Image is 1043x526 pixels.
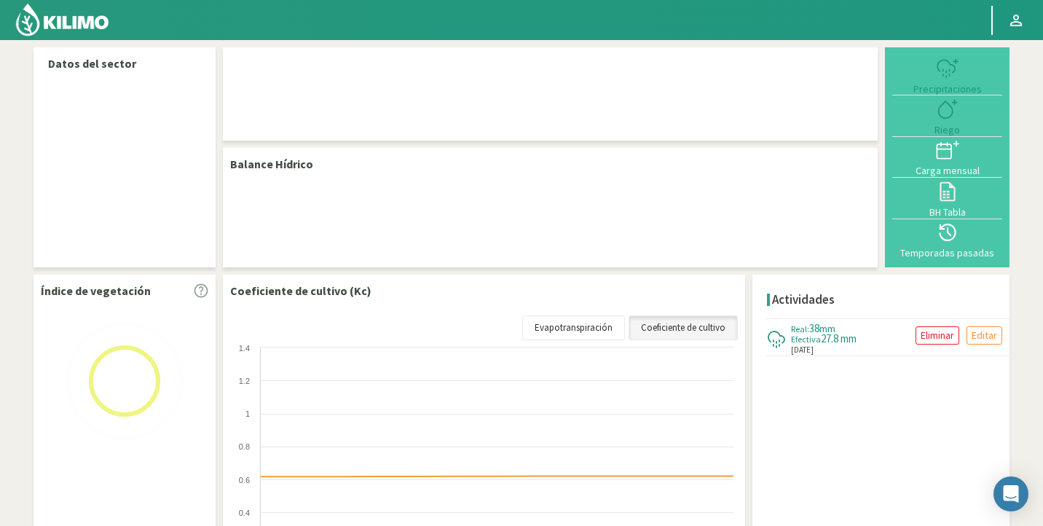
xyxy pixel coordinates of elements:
img: Kilimo [15,2,110,37]
div: Carga mensual [897,165,998,176]
button: BH Tabla [892,178,1002,219]
span: Real: [791,323,809,334]
p: Coeficiente de cultivo (Kc) [230,282,371,299]
button: Eliminar [916,326,959,345]
p: Datos del sector [48,55,201,72]
a: Coeficiente de cultivo [629,315,738,340]
div: BH Tabla [897,207,998,217]
text: 0.8 [239,442,250,451]
p: Editar [972,327,997,344]
div: Riego [897,125,998,135]
span: [DATE] [791,344,814,356]
text: 1.4 [239,344,250,353]
p: Índice de vegetación [41,282,151,299]
h4: Actividades [772,293,835,307]
a: Evapotranspiración [522,315,625,340]
span: mm [819,322,835,335]
span: 38 [809,321,819,335]
button: Precipitaciones [892,55,1002,95]
img: Loading... [52,308,197,454]
text: 0.6 [239,476,250,484]
text: 1.2 [239,377,250,385]
div: Precipitaciones [897,84,998,94]
button: Carga mensual [892,137,1002,178]
p: Eliminar [921,327,954,344]
button: Editar [967,326,1002,345]
span: Efectiva [791,334,821,345]
div: Open Intercom Messenger [993,476,1028,511]
span: 27.8 mm [821,331,857,345]
button: Temporadas pasadas [892,219,1002,260]
text: 0.4 [239,509,250,517]
div: Temporadas pasadas [897,248,998,258]
button: Riego [892,95,1002,136]
p: Balance Hídrico [230,155,313,173]
text: 1 [245,409,250,418]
